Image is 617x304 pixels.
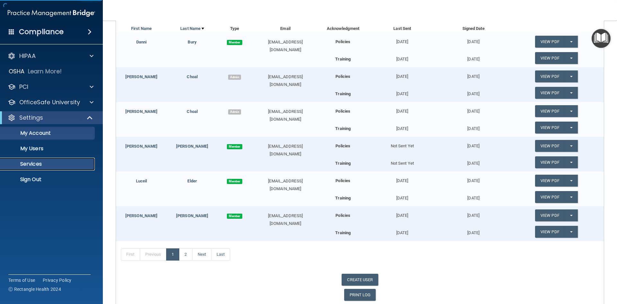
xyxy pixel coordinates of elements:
a: Previous [140,248,167,261]
div: [DATE] [438,137,509,150]
div: [DATE] [438,32,509,46]
div: [DATE] [438,87,509,98]
div: [EMAIL_ADDRESS][DOMAIN_NAME] [252,38,319,54]
span: Admin [228,109,241,115]
a: View PDF [535,105,565,117]
b: Training [335,196,351,200]
p: My Users [4,145,92,152]
div: [DATE] [438,191,509,202]
a: [PERSON_NAME] [176,144,208,149]
a: Choal [187,74,198,79]
div: [DATE] [367,102,438,115]
img: PMB logo [8,7,95,20]
a: HIPAA [8,52,94,60]
a: View PDF [535,122,565,134]
p: Services [4,161,92,167]
div: [DATE] [367,171,438,185]
a: First [121,248,140,261]
div: [EMAIL_ADDRESS][DOMAIN_NAME] [252,108,319,123]
div: [DATE] [438,226,509,237]
b: Training [335,57,351,61]
a: Settings [8,114,93,122]
a: View PDF [535,52,565,64]
a: [PERSON_NAME] [125,213,157,218]
a: Choal [187,109,198,114]
a: 1 [166,248,179,261]
a: CREATE USER [342,274,378,286]
span: Member [227,40,242,45]
div: Signed Date [438,25,509,32]
b: Training [335,161,351,166]
a: Privacy Policy [43,277,72,283]
p: OfficeSafe University [19,98,80,106]
b: Training [335,91,351,96]
div: [DATE] [438,156,509,167]
div: Email [252,25,319,32]
div: [DATE] [438,206,509,219]
a: [PERSON_NAME] [125,109,157,114]
a: Last [211,248,230,261]
a: OfficeSafe University [8,98,94,106]
div: [DATE] [367,206,438,219]
div: [DATE] [367,191,438,202]
a: Next [192,248,211,261]
a: Danni [136,40,147,44]
a: PCI [8,83,94,91]
div: Type [218,25,251,32]
div: [DATE] [367,52,438,63]
a: View PDF [535,209,565,221]
div: [DATE] [438,67,509,80]
div: [DATE] [367,67,438,80]
a: First Name [131,25,152,32]
a: Elder [187,179,197,183]
p: Learn More! [28,68,62,75]
a: Luceil [136,179,147,183]
a: View PDF [535,70,565,82]
div: [EMAIL_ADDRESS][DOMAIN_NAME] [252,73,319,88]
a: View PDF [535,87,565,99]
b: Training [335,126,351,131]
b: Policies [335,109,350,114]
b: Policies [335,39,350,44]
a: View PDF [535,175,565,187]
b: Policies [335,178,350,183]
a: View PDF [535,156,565,168]
button: Open Resource Center [592,29,611,48]
b: Policies [335,213,350,218]
span: Ⓒ Rectangle Health 2024 [8,286,61,292]
div: [DATE] [367,87,438,98]
a: Terms of Use [8,277,35,283]
p: OSHA [9,68,25,75]
div: [EMAIL_ADDRESS][DOMAIN_NAME] [252,143,319,158]
p: My Account [4,130,92,136]
a: PRINT LOG [344,289,376,301]
div: [DATE] [367,32,438,46]
a: View PDF [535,140,565,152]
a: View PDF [535,36,565,48]
div: [DATE] [438,171,509,185]
span: Member [227,144,242,149]
h4: Compliance [19,27,64,36]
b: Policies [335,74,350,79]
p: PCI [19,83,28,91]
div: [DATE] [438,52,509,63]
div: [EMAIL_ADDRESS][DOMAIN_NAME] [252,212,319,227]
div: [DATE] [438,122,509,133]
a: Last Name [180,25,204,32]
iframe: Drift Widget Chat Controller [506,258,609,284]
div: Acknowledgment [319,25,367,32]
span: Member [227,214,242,219]
div: [DATE] [438,102,509,115]
b: Training [335,230,351,235]
a: View PDF [535,191,565,203]
a: View PDF [535,226,565,238]
div: [DATE] [367,122,438,133]
div: [DATE] [367,226,438,237]
a: [PERSON_NAME] [125,74,157,79]
a: Bury [188,40,196,44]
b: Policies [335,143,350,148]
div: Not Sent Yet [367,137,438,150]
p: HIPAA [19,52,36,60]
div: Last Sent [367,25,438,32]
a: 2 [179,248,192,261]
